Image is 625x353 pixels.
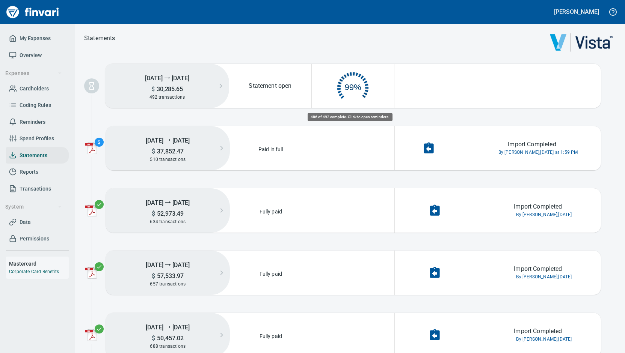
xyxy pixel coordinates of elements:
[106,188,230,233] button: [DATE] ⭢ [DATE]$52,973.49634 transactions
[20,184,51,194] span: Transactions
[85,142,97,154] img: adobe-pdf-icon.png
[5,3,61,21] img: Finvari
[106,133,230,147] h5: [DATE] ⭢ [DATE]
[9,269,59,274] a: Corporate Card Benefits
[424,262,446,284] button: Undo Import Completion
[6,147,69,164] a: Statements
[6,47,69,64] a: Overview
[516,273,572,281] span: By [PERSON_NAME], [DATE]
[150,344,186,349] span: 688 transactions
[106,320,230,334] h5: [DATE] ⭢ [DATE]
[516,211,572,219] span: By [PERSON_NAME], [DATE]
[6,164,69,180] a: Reports
[20,51,42,60] span: Overview
[84,34,115,43] p: Statements
[20,117,45,127] span: Reminders
[150,281,186,287] span: 657 transactions
[6,214,69,231] a: Data
[20,84,49,93] span: Cardholders
[6,97,69,114] a: Coding Rules
[155,86,183,93] span: 30,285.65
[508,140,556,149] p: Import Completed
[85,204,97,216] img: adobe-pdf-icon.png
[514,202,562,211] p: Import Completed
[2,66,65,80] button: Expenses
[149,95,185,100] span: 492 transactions
[106,251,230,295] button: [DATE] ⭢ [DATE]$57,533.97657 transactions
[2,200,65,214] button: System
[106,257,230,272] h5: [DATE] ⭢ [DATE]
[552,6,601,18] button: [PERSON_NAME]
[516,336,572,343] span: By [PERSON_NAME], [DATE]
[150,219,186,224] span: 634 transactions
[498,149,578,156] span: By [PERSON_NAME], [DATE] at 1:59 PM
[152,272,155,279] span: $
[106,126,230,170] button: [DATE] ⭢ [DATE]$37,852.47510 transactions
[105,64,229,108] button: [DATE] ⭢ [DATE]$30,285.65492 transactions
[151,86,155,93] span: $
[312,64,394,108] button: 99%
[6,114,69,131] a: Reminders
[514,327,562,336] p: Import Completed
[152,335,155,342] span: $
[6,180,69,197] a: Transactions
[155,335,184,342] span: 50,457.02
[514,264,562,273] p: Import Completed
[418,137,440,159] button: Undo Import Completion
[106,195,230,210] h5: [DATE] ⭢ [DATE]
[6,130,69,147] a: Spend Profiles
[85,329,97,341] img: adobe-pdf-icon.png
[554,8,599,16] h5: [PERSON_NAME]
[20,34,51,43] span: My Expenses
[257,268,285,278] p: Fully paid
[20,218,31,227] span: Data
[6,30,69,47] a: My Expenses
[6,230,69,247] a: Permissions
[5,202,62,212] span: System
[550,33,613,52] img: vista.png
[9,260,69,268] h6: Mastercard
[152,148,155,155] span: $
[20,167,38,177] span: Reports
[20,134,54,143] span: Spend Profiles
[20,234,49,243] span: Permissions
[257,206,285,215] p: Fully paid
[5,69,62,78] span: Expenses
[20,151,47,160] span: Statements
[155,210,184,217] span: 52,973.49
[256,143,285,153] p: Paid in full
[105,71,229,85] h5: [DATE] ⭢ [DATE]
[155,148,184,155] span: 37,852.47
[84,34,115,43] nav: breadcrumb
[424,324,446,346] button: Undo Import Completion
[150,157,186,162] span: 510 transactions
[257,330,285,340] p: Fully paid
[249,81,291,90] p: Statement open
[155,272,184,279] span: 57,533.97
[424,200,446,222] button: Undo Import Completion
[152,210,155,217] span: $
[20,101,51,110] span: Coding Rules
[6,80,69,97] a: Cardholders
[85,267,97,279] img: adobe-pdf-icon.png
